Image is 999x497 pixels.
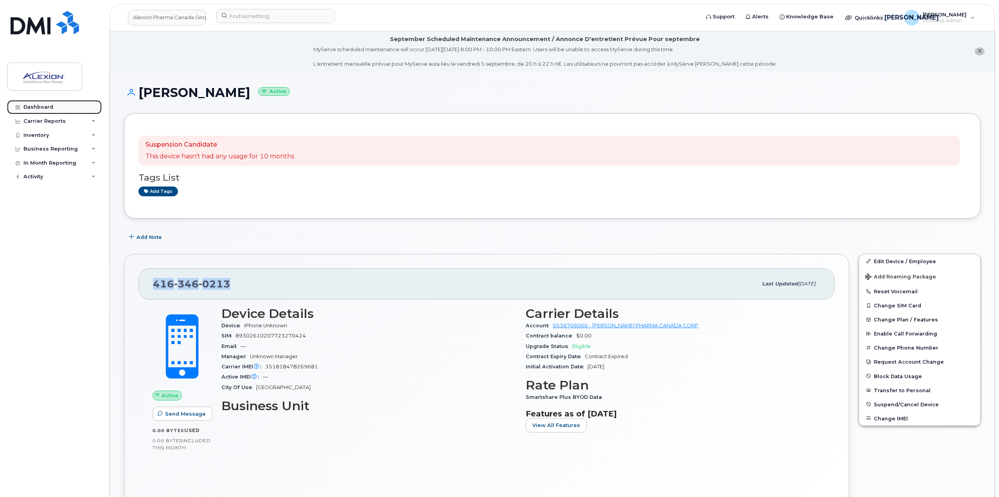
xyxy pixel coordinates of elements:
span: 416 [153,278,230,290]
button: Request Account Change [859,355,980,369]
button: Transfer to Personal [859,383,980,397]
span: Unknown Manager [250,353,298,359]
span: — [263,374,268,380]
span: View All Features [532,422,580,429]
button: Enable Call Forwarding [859,327,980,341]
span: used [184,427,200,433]
button: Reset Voicemail [859,284,980,298]
span: Add Roaming Package [865,274,936,281]
span: Smartshare Plus BYOD Data [526,394,606,400]
span: 346 [174,278,199,290]
h3: Carrier Details [526,307,821,321]
span: $0.00 [576,333,591,339]
button: Change IMEI [859,411,980,425]
h3: Device Details [221,307,516,321]
button: Block Data Usage [859,369,980,383]
span: SIM [221,333,235,339]
span: Active IMEI [221,374,263,380]
span: [DATE] [798,281,816,287]
span: Device [221,323,244,328]
a: Edit Device / Employee [859,254,980,268]
span: Initial Activation Date [526,364,588,370]
span: Change Plan / Features [874,317,938,323]
button: View All Features [526,418,587,432]
h3: Features as of [DATE] [526,409,821,418]
span: 0.00 Bytes [153,438,182,443]
span: Add Note [137,233,162,241]
span: Contract Expiry Date [526,353,585,359]
span: Contract Expired [585,353,628,359]
h3: Business Unit [221,399,516,413]
button: Change Phone Number [859,341,980,355]
span: Account [526,323,553,328]
h1: [PERSON_NAME] [124,86,981,99]
span: Email [221,343,241,349]
span: Carrier IMEI [221,364,265,370]
span: Contract balance [526,333,576,339]
span: 0.00 Bytes [153,428,184,433]
span: Active [162,392,178,399]
span: included this month [153,438,211,450]
p: Suspension Candidate [146,140,294,149]
div: MyServe scheduled maintenance will occur [DATE][DATE] 8:00 PM - 10:00 PM Eastern. Users will be u... [313,46,777,68]
span: iPhone Unknown [244,323,287,328]
button: Send Message [153,407,212,421]
span: Last updated [762,281,798,287]
span: Manager [221,353,250,359]
small: Active [258,87,290,96]
span: City Of Use [221,384,256,390]
h3: Rate Plan [526,378,821,392]
span: Suspend/Cancel Device [874,401,939,407]
span: 89302610207723270424 [235,333,306,339]
span: 351818478269681 [265,364,318,370]
div: September Scheduled Maintenance Announcement / Annonce D'entretient Prévue Pour septembre [390,35,700,43]
span: Upgrade Status [526,343,572,349]
button: Suspend/Cancel Device [859,397,980,411]
p: This device hasn't had any usage for 10 months [146,152,294,161]
button: Change Plan / Features [859,312,980,327]
span: Enable Call Forwarding [874,331,937,337]
span: — [241,343,246,349]
button: close notification [975,47,985,56]
a: 0536706066 - [PERSON_NAME] PHARMA CANADA CORP [553,323,698,328]
button: Change SIM Card [859,298,980,312]
button: Add Note [124,230,169,244]
a: Add tags [138,187,178,196]
span: 0213 [199,278,230,290]
span: [GEOGRAPHIC_DATA] [256,384,311,390]
span: [DATE] [588,364,604,370]
span: Eligible [572,343,591,349]
button: Add Roaming Package [859,268,980,284]
h3: Tags List [138,173,966,183]
span: Send Message [165,410,206,418]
